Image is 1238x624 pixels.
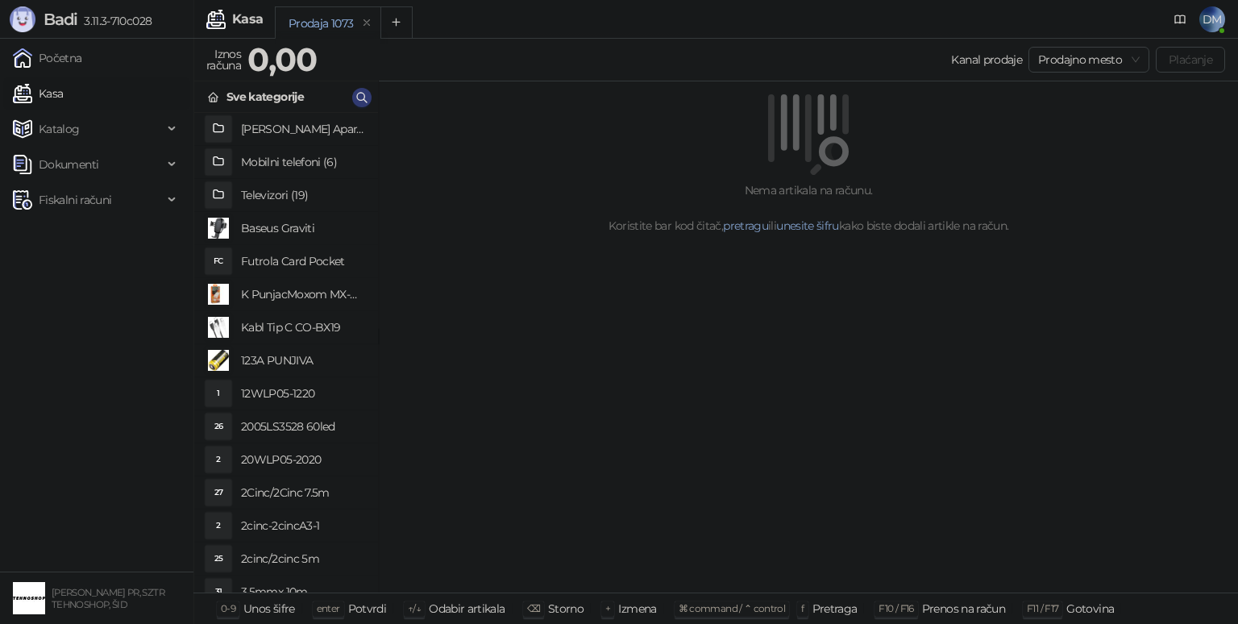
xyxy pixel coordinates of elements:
span: Dokumenti [39,148,98,181]
span: enter [317,602,340,614]
div: 27 [206,480,231,505]
h4: 2005LS3528 60led [241,414,365,439]
span: F10 / F16 [879,602,913,614]
h4: 12WLP05-1220 [241,381,365,406]
div: Sve kategorije [226,88,304,106]
span: Prodajno mesto [1038,48,1140,72]
h4: 20WLP05-2020 [241,447,365,472]
div: Iznos računa [203,44,244,76]
button: Add tab [380,6,413,39]
div: Storno [548,598,584,619]
h4: Baseus Graviti [241,215,365,241]
span: + [605,602,610,614]
h4: Futrola Card Pocket [241,248,365,274]
h4: 3.5mmx 10m [241,579,365,605]
span: DM [1199,6,1225,32]
h4: Televizori (19) [241,182,365,208]
h4: [PERSON_NAME] Aparati (2) [241,116,365,142]
div: Kanal prodaje [951,51,1022,69]
span: f [801,602,804,614]
h4: Mobilni telefoni (6) [241,149,365,175]
h4: 2Cinc/2Cinc 7.5m [241,480,365,505]
div: Unos šifre [243,598,295,619]
img: Slika [206,347,231,373]
div: FC [206,248,231,274]
img: Slika [206,215,231,241]
a: Kasa [13,77,63,110]
div: Gotovina [1066,598,1114,619]
div: 2 [206,447,231,472]
div: 2 [206,513,231,539]
div: 26 [206,414,231,439]
div: Izmena [618,598,656,619]
a: Dokumentacija [1167,6,1193,32]
div: Nema artikala na računu. Koristite bar kod čitač, ili kako biste dodali artikle na račun. [398,181,1219,235]
div: Odabir artikala [429,598,505,619]
span: F11 / F17 [1027,602,1058,614]
div: 1 [206,381,231,406]
span: ⌫ [527,602,540,614]
span: Badi [44,10,77,29]
h4: 123A PUNJIVA [241,347,365,373]
div: 31 [206,579,231,605]
a: unesite šifru [776,218,839,233]
span: Fiskalni računi [39,184,111,216]
span: 0-9 [221,602,235,614]
span: 3.11.3-710c028 [77,14,152,28]
a: Početna [13,42,82,74]
img: Logo [10,6,35,32]
small: [PERSON_NAME] PR, SZTR TEHNOSHOP, ŠID [52,587,164,610]
h4: 2cinc-2cincA3-1 [241,513,365,539]
div: Prenos na račun [922,598,1005,619]
img: Slika [206,281,231,307]
a: pretragu [723,218,768,233]
strong: 0,00 [247,40,317,79]
img: Slika [206,314,231,340]
div: 25 [206,546,231,572]
span: Katalog [39,113,80,145]
h4: K PunjacMoxom MX-HC25 PD 20W [241,281,365,307]
span: ⌘ command / ⌃ control [679,602,786,614]
button: Plaćanje [1156,47,1225,73]
div: Potvrdi [348,598,387,619]
div: Pretraga [812,598,858,619]
button: remove [356,16,377,30]
div: grid [194,113,378,593]
div: Prodaja 1073 [289,15,353,32]
h4: Kabl Tip C CO-BX19 [241,314,365,340]
img: 64x64-companyLogo-68805acf-9e22-4a20-bcb3-9756868d3d19.jpeg [13,582,45,614]
span: ↑/↓ [408,602,421,614]
h4: 2cinc/2cinc 5m [241,546,365,572]
div: Kasa [232,13,263,26]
